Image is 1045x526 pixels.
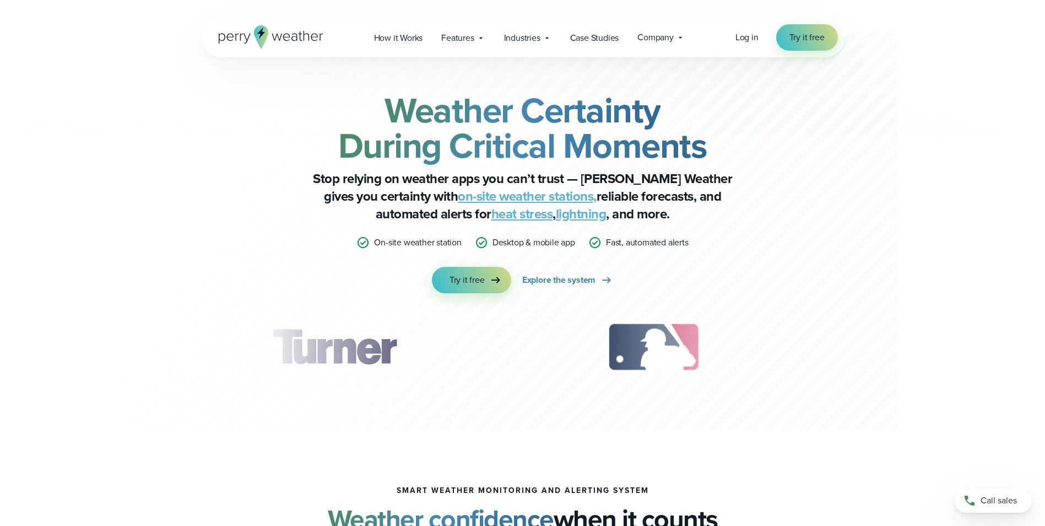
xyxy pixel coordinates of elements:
span: Call sales [981,494,1017,507]
div: 1 of 12 [256,320,412,375]
p: Desktop & mobile app [492,236,575,249]
a: Log in [735,31,759,44]
p: On-site weather station [374,236,461,249]
span: Industries [504,31,540,45]
a: lightning [556,204,607,224]
div: 2 of 12 [465,320,543,375]
span: Try it free [789,31,825,44]
span: Company [637,31,674,44]
span: Features [441,31,474,45]
a: Case Studies [561,26,629,49]
img: NASA.svg [465,320,543,375]
div: 4 of 12 [765,320,853,375]
strong: Weather Certainty During Critical Moments [338,84,707,171]
a: Try it free [776,24,838,51]
span: How it Works [374,31,423,45]
img: Turner-Construction_1.svg [256,320,412,375]
a: Try it free [432,267,511,293]
a: How it Works [365,26,432,49]
p: Stop relying on weather apps you can’t trust — [PERSON_NAME] Weather gives you certainty with rel... [302,170,743,223]
img: PGA.svg [765,320,853,375]
h1: smart weather monitoring and alerting system [397,486,649,495]
a: Call sales [955,489,1032,513]
span: Explore the system [522,273,595,287]
img: MLB.svg [595,320,712,375]
a: Explore the system [522,267,613,293]
a: on-site weather stations, [458,186,597,206]
div: 3 of 12 [595,320,712,375]
p: Fast, automated alerts [606,236,689,249]
a: heat stress [491,204,553,224]
span: Case Studies [570,31,619,45]
span: Try it free [450,273,485,287]
div: slideshow [256,320,789,380]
